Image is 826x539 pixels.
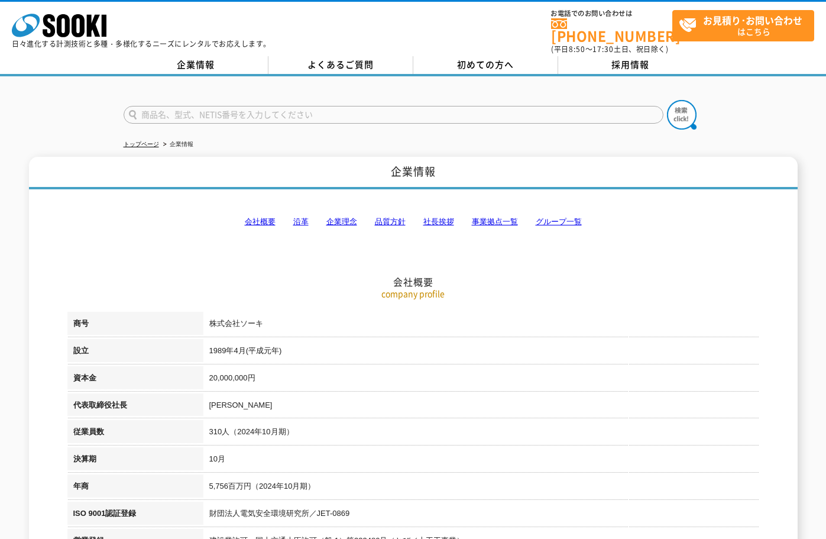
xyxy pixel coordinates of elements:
[203,339,759,366] td: 1989年4月(平成元年)
[124,106,663,124] input: 商品名、型式、NETIS番号を入力してください
[203,366,759,393] td: 20,000,000円
[551,18,672,43] a: [PHONE_NUMBER]
[423,217,454,226] a: 社長挨拶
[29,157,798,189] h1: 企業情報
[67,366,203,393] th: 資本金
[124,56,268,74] a: 企業情報
[672,10,814,41] a: お見積り･お問い合わせはこちら
[67,393,203,421] th: 代表取締役社長
[558,56,703,74] a: 採用情報
[551,44,668,54] span: (平日 ～ 土日、祝日除く)
[245,217,276,226] a: 会社概要
[124,141,159,147] a: トップページ
[67,288,759,300] p: company profile
[679,11,814,40] span: はこちら
[268,56,413,74] a: よくあるご質問
[203,475,759,502] td: 5,756百万円（2024年10月期）
[326,217,357,226] a: 企業理念
[67,312,203,339] th: 商号
[472,217,518,226] a: 事業拠点一覧
[551,10,672,17] span: お電話でのお問い合わせは
[203,447,759,475] td: 10月
[203,312,759,339] td: 株式会社ソーキ
[67,447,203,475] th: 決算期
[67,420,203,447] th: 従業員数
[67,475,203,502] th: 年商
[375,217,406,226] a: 品質方針
[667,100,697,130] img: btn_search.png
[703,13,802,27] strong: お見積り･お問い合わせ
[67,339,203,366] th: 設立
[592,44,614,54] span: 17:30
[536,217,582,226] a: グループ一覧
[569,44,585,54] span: 8:50
[67,502,203,529] th: ISO 9001認証登録
[161,138,193,151] li: 企業情報
[203,420,759,447] td: 310人（2024年10月期）
[203,393,759,421] td: [PERSON_NAME]
[293,217,309,226] a: 沿革
[413,56,558,74] a: 初めての方へ
[67,157,759,288] h2: 会社概要
[203,502,759,529] td: 財団法人電気安全環境研究所／JET-0869
[12,40,271,47] p: 日々進化する計測技術と多種・多様化するニーズにレンタルでお応えします。
[457,58,514,71] span: 初めての方へ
